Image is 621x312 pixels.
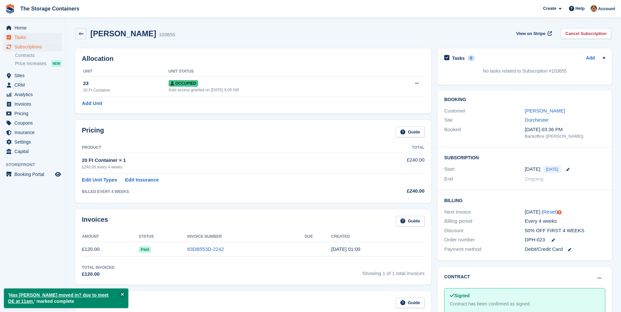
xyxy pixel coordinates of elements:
span: View on Stripe [516,30,545,37]
a: Contracts [15,52,62,59]
th: Unit [82,66,169,77]
div: Customer [444,107,525,115]
a: menu [3,71,62,80]
h2: Subscription [444,154,605,161]
span: Analytics [14,90,54,99]
span: Sites [14,71,54,80]
div: [DATE] 03:36 PM [525,126,605,133]
img: stora-icon-8386f47178a22dfd0bd8f6a31ec36ba5ce8667c1dd55bd0f319d3a0aa187defe.svg [5,4,15,14]
a: menu [3,137,62,147]
div: End [444,175,525,183]
a: Preview store [54,170,62,178]
a: Edit Insurance [125,176,159,184]
div: Billing period [444,217,525,225]
span: Settings [14,137,54,147]
div: Signed [450,292,600,299]
span: Coupons [14,118,54,128]
h2: Booking [444,97,605,102]
div: 23 [83,80,169,87]
a: 83DB553D-2242 [187,246,224,252]
h2: Invoices [82,216,108,227]
div: Payment method [444,246,525,253]
div: Site [444,116,525,124]
span: Storefront [6,162,65,168]
a: Cancel Subscription [561,28,611,39]
div: Total Invoiced [82,265,115,270]
span: Insurance [14,128,54,137]
a: menu [3,109,62,118]
span: DPH-023 [525,236,545,244]
th: Total [360,143,425,153]
h2: Billing [444,197,605,203]
div: Order number [444,236,525,244]
span: Occupied [169,80,198,87]
a: Add Unit [82,100,102,107]
span: Pricing [14,109,54,118]
th: Status [139,232,187,242]
div: Auto access granted on [DATE] 6:00 AM [169,87,383,93]
span: Booking Portal [14,170,54,179]
span: Showing 1 of 1 total invoices [362,265,425,278]
th: Amount [82,232,139,242]
a: The Storage Containers [18,3,82,14]
a: menu [3,90,62,99]
h2: Allocation [82,55,425,62]
a: menu [3,118,62,128]
div: Booked [444,126,525,140]
span: Ongoing [525,176,543,182]
span: Help [575,5,585,12]
p: ' ' marked complete [4,288,128,308]
span: Subscriptions [14,42,54,51]
a: menu [3,170,62,179]
th: Unit Status [169,66,383,77]
div: Tooltip anchor [557,209,562,215]
div: £240.00 [360,187,425,195]
a: menu [3,42,62,51]
img: Kirsty Simpson [591,5,597,12]
a: Has [PERSON_NAME] moved in? due to meet DE at 11am. [8,292,109,304]
a: menu [3,99,62,109]
th: Product [82,143,360,153]
a: Edit Unit Types [82,176,117,184]
time: 2025-08-28 00:00:44 UTC [331,246,360,252]
a: Price increases NEW [15,60,62,67]
span: [DATE] [543,165,561,173]
div: Every 4 weeks [525,217,605,225]
div: NEW [51,60,62,67]
a: Add [586,55,595,62]
div: 50% OFF FIRST 4 WEEKS [525,227,605,234]
span: Create [543,5,556,12]
div: 103655 [159,31,175,39]
div: 0 [467,55,475,61]
a: Guide [396,127,425,137]
a: [PERSON_NAME] [525,108,565,113]
a: menu [3,147,62,156]
div: Next invoice [444,208,525,216]
div: Debit/Credit Card [525,246,605,253]
td: £240.00 [360,153,425,173]
h2: [PERSON_NAME] [90,29,156,38]
th: Created [331,232,425,242]
a: Dorchester [525,117,549,123]
div: [DATE] ( ) [525,208,605,216]
p: No tasks related to Subscription #103655 [444,68,605,75]
div: Contract has been confirmed as signed. [450,301,600,307]
div: Discount [444,227,525,234]
a: menu [3,80,62,90]
div: 20 Ft Container [83,87,169,93]
div: 20 Ft Container × 1 [82,157,360,164]
a: Guide [396,216,425,227]
span: Price increases [15,61,46,67]
a: menu [3,128,62,137]
th: Invoice Number [187,232,304,242]
time: 2025-08-28 00:00:00 UTC [525,165,540,173]
a: Guide [396,298,425,308]
a: menu [3,33,62,42]
div: £120.00 [82,270,115,278]
h2: Contract [444,273,470,280]
h2: Pricing [82,127,104,137]
span: Capital [14,147,54,156]
div: £240.00 every 4 weeks [82,164,360,170]
td: £120.00 [82,242,139,257]
span: Account [598,6,615,12]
